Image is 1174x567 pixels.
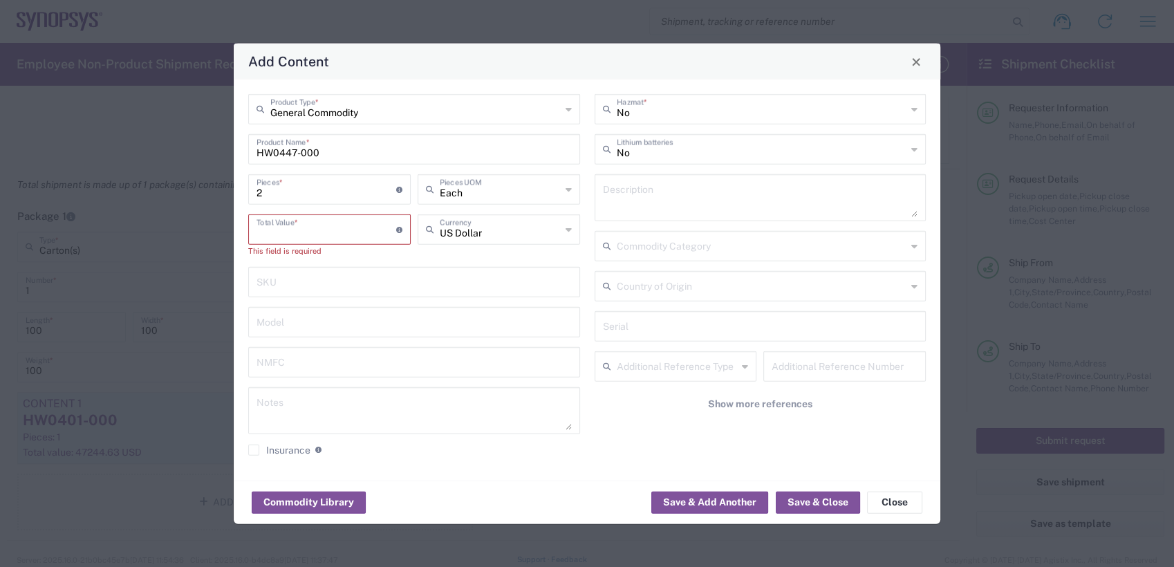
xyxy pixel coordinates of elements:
label: Insurance [248,445,310,456]
h4: Add Content [248,51,329,71]
button: Save & Add Another [651,491,768,513]
div: This field is required [248,245,411,257]
button: Close [867,491,922,513]
button: Commodity Library [252,491,366,513]
button: Close [906,52,926,71]
button: Save & Close [776,491,860,513]
span: Show more references [708,398,812,411]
